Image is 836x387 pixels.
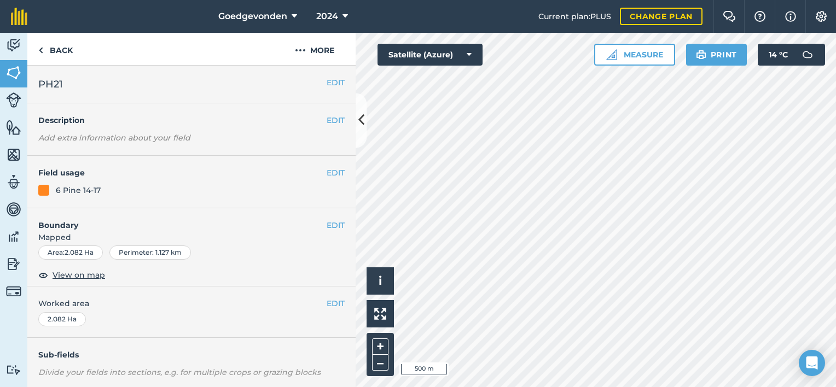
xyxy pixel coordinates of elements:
img: svg+xml;base64,PHN2ZyB4bWxucz0iaHR0cDovL3d3dy53My5vcmcvMjAwMC9zdmciIHdpZHRoPSIxOSIgaGVpZ2h0PSIyNC... [696,48,706,61]
span: Goedgevonden [218,10,287,23]
button: Print [686,44,747,66]
img: svg+xml;base64,PD94bWwgdmVyc2lvbj0iMS4wIiBlbmNvZGluZz0idXRmLTgiPz4KPCEtLSBHZW5lcmF0b3I6IEFkb2JlIE... [797,44,818,66]
img: Four arrows, one pointing top left, one top right, one bottom right and the last bottom left [374,308,386,320]
span: Worked area [38,297,345,309]
img: svg+xml;base64,PD94bWwgdmVyc2lvbj0iMS4wIiBlbmNvZGluZz0idXRmLTgiPz4KPCEtLSBHZW5lcmF0b3I6IEFkb2JlIE... [6,92,21,108]
button: More [274,33,356,65]
a: Change plan [620,8,703,25]
button: + [372,338,388,355]
button: EDIT [327,77,345,89]
img: svg+xml;base64,PHN2ZyB4bWxucz0iaHR0cDovL3d3dy53My5vcmcvMjAwMC9zdmciIHdpZHRoPSI1NiIgaGVpZ2h0PSI2MC... [6,146,21,163]
span: PH21 [38,77,63,92]
button: Measure [594,44,675,66]
h4: Boundary [27,208,327,231]
button: View on map [38,268,105,282]
img: Ruler icon [606,49,617,60]
span: View on map [53,269,105,281]
div: 6 Pine 14-17 [56,184,101,196]
button: EDIT [327,167,345,179]
img: Two speech bubbles overlapping with the left bubble in the forefront [723,11,736,22]
img: svg+xml;base64,PHN2ZyB4bWxucz0iaHR0cDovL3d3dy53My5vcmcvMjAwMC9zdmciIHdpZHRoPSIxOCIgaGVpZ2h0PSIyNC... [38,268,48,282]
span: 2024 [316,10,338,23]
img: svg+xml;base64,PD94bWwgdmVyc2lvbj0iMS4wIiBlbmNvZGluZz0idXRmLTgiPz4KPCEtLSBHZW5lcmF0b3I6IEFkb2JlIE... [6,228,21,245]
button: 14 °C [758,44,825,66]
span: 14 ° C [769,44,788,66]
button: i [367,267,394,295]
div: Perimeter : 1.127 km [109,245,191,260]
img: svg+xml;base64,PHN2ZyB4bWxucz0iaHR0cDovL3d3dy53My5vcmcvMjAwMC9zdmciIHdpZHRoPSIyMCIgaGVpZ2h0PSIyNC... [295,44,306,57]
span: Current plan : PLUS [538,10,611,22]
em: Divide your fields into sections, e.g. for multiple crops or grazing blocks [38,367,321,377]
div: 2.082 Ha [38,312,86,326]
span: Mapped [27,231,356,243]
img: A cog icon [815,11,828,22]
h4: Sub-fields [27,349,356,361]
button: Satellite (Azure) [378,44,483,66]
img: svg+xml;base64,PD94bWwgdmVyc2lvbj0iMS4wIiBlbmNvZGluZz0idXRmLTgiPz4KPCEtLSBHZW5lcmF0b3I6IEFkb2JlIE... [6,256,21,272]
img: svg+xml;base64,PD94bWwgdmVyc2lvbj0iMS4wIiBlbmNvZGluZz0idXRmLTgiPz4KPCEtLSBHZW5lcmF0b3I6IEFkb2JlIE... [6,201,21,218]
button: – [372,355,388,371]
img: svg+xml;base64,PD94bWwgdmVyc2lvbj0iMS4wIiBlbmNvZGluZz0idXRmLTgiPz4KPCEtLSBHZW5lcmF0b3I6IEFkb2JlIE... [6,284,21,299]
img: A question mark icon [753,11,767,22]
span: i [379,274,382,288]
img: svg+xml;base64,PD94bWwgdmVyc2lvbj0iMS4wIiBlbmNvZGluZz0idXRmLTgiPz4KPCEtLSBHZW5lcmF0b3I6IEFkb2JlIE... [6,37,21,54]
h4: Description [38,114,345,126]
div: Open Intercom Messenger [799,350,825,376]
img: svg+xml;base64,PD94bWwgdmVyc2lvbj0iMS4wIiBlbmNvZGluZz0idXRmLTgiPz4KPCEtLSBHZW5lcmF0b3I6IEFkb2JlIE... [6,365,21,375]
button: EDIT [327,219,345,231]
button: EDIT [327,114,345,126]
img: fieldmargin Logo [11,8,27,25]
button: EDIT [327,297,345,309]
em: Add extra information about your field [38,133,190,143]
img: svg+xml;base64,PHN2ZyB4bWxucz0iaHR0cDovL3d3dy53My5vcmcvMjAwMC9zdmciIHdpZHRoPSI1NiIgaGVpZ2h0PSI2MC... [6,64,21,81]
img: svg+xml;base64,PHN2ZyB4bWxucz0iaHR0cDovL3d3dy53My5vcmcvMjAwMC9zdmciIHdpZHRoPSI5IiBoZWlnaHQ9IjI0Ii... [38,44,43,57]
img: svg+xml;base64,PHN2ZyB4bWxucz0iaHR0cDovL3d3dy53My5vcmcvMjAwMC9zdmciIHdpZHRoPSIxNyIgaGVpZ2h0PSIxNy... [785,10,796,23]
img: svg+xml;base64,PD94bWwgdmVyc2lvbj0iMS4wIiBlbmNvZGluZz0idXRmLTgiPz4KPCEtLSBHZW5lcmF0b3I6IEFkb2JlIE... [6,174,21,190]
img: svg+xml;base64,PHN2ZyB4bWxucz0iaHR0cDovL3d3dy53My5vcmcvMjAwMC9zdmciIHdpZHRoPSI1NiIgaGVpZ2h0PSI2MC... [6,119,21,136]
a: Back [27,33,84,65]
div: Area : 2.082 Ha [38,245,103,260]
h4: Field usage [38,167,327,179]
